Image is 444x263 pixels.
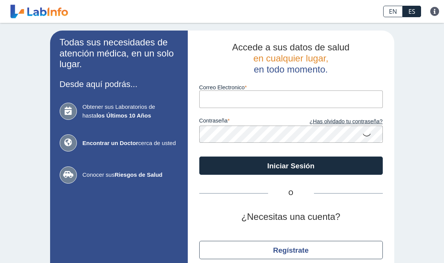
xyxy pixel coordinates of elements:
[254,64,328,74] span: en todo momento.
[253,53,328,63] span: en cualquier lugar,
[115,171,163,178] b: Riesgos de Salud
[383,6,403,17] a: EN
[60,79,178,89] h3: Desde aquí podrás...
[199,157,383,175] button: Iniciar Sesión
[232,42,350,52] span: Accede a sus datos de salud
[83,103,178,120] span: Obtener sus Laboratorios de hasta
[96,112,151,119] b: los Últimos 10 Años
[83,140,138,146] b: Encontrar un Doctor
[83,171,178,179] span: Conocer sus
[199,118,291,126] label: contraseña
[199,241,383,259] button: Regístrate
[403,6,421,17] a: ES
[60,37,178,70] h2: Todas sus necesidades de atención médica, en un solo lugar.
[199,84,383,90] label: Correo Electronico
[83,139,178,148] span: cerca de usted
[291,118,383,126] a: ¿Has olvidado tu contraseña?
[199,211,383,223] h2: ¿Necesitas una cuenta?
[268,189,314,198] span: O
